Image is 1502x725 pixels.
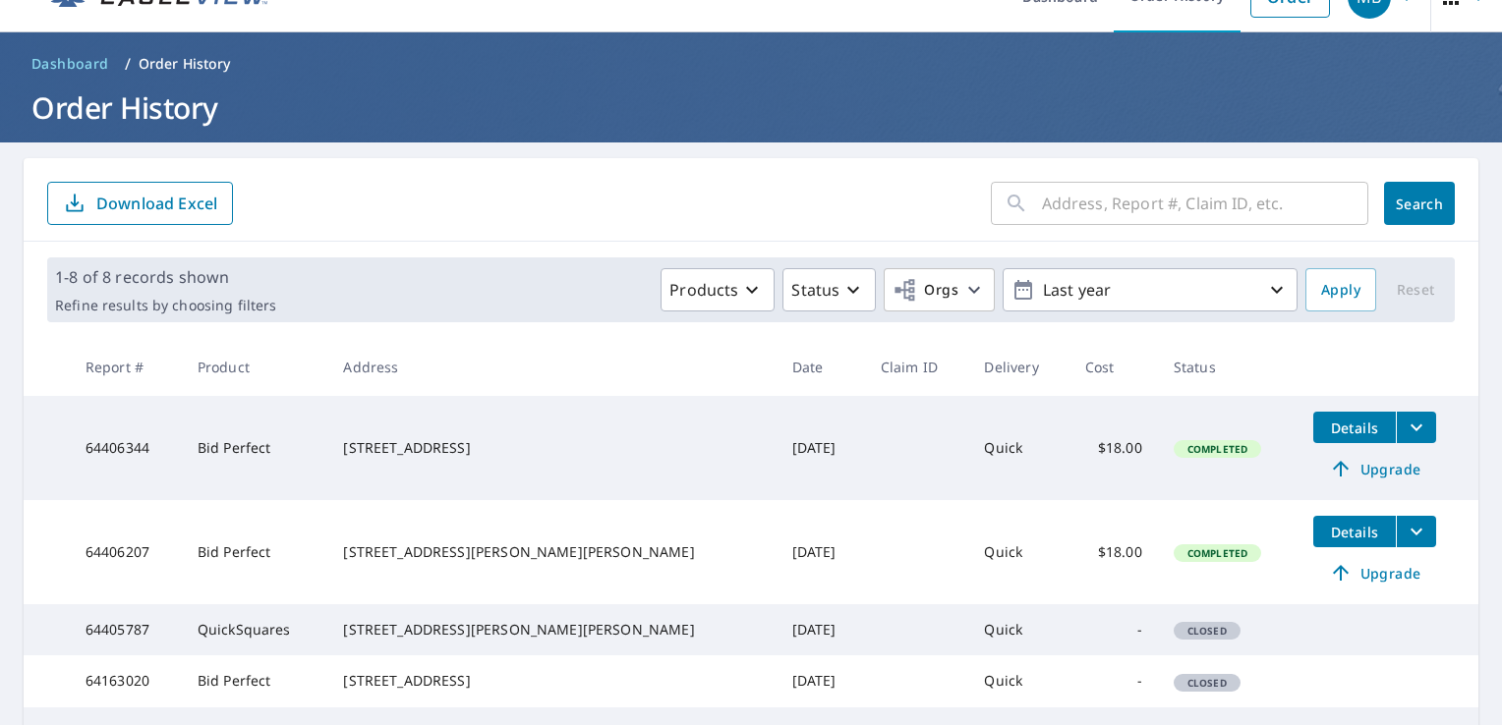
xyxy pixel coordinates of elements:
[70,604,182,655] td: 64405787
[182,396,328,500] td: Bid Perfect
[1176,442,1259,456] span: Completed
[1313,453,1436,484] a: Upgrade
[182,604,328,655] td: QuickSquares
[31,54,109,74] span: Dashboard
[1035,273,1265,307] p: Last year
[24,48,117,80] a: Dashboard
[1042,176,1368,231] input: Address, Report #, Claim ID, etc.
[1305,268,1376,311] button: Apply
[70,655,182,706] td: 64163020
[968,655,1069,706] td: Quick
[182,655,328,706] td: Bid Perfect
[327,338,776,396] th: Address
[1396,412,1436,443] button: filesDropdownBtn-64406344
[70,396,182,500] td: 64406344
[139,54,231,74] p: Order History
[47,182,233,225] button: Download Excel
[1325,457,1424,480] span: Upgrade
[1069,396,1158,500] td: $18.00
[24,87,1478,128] h1: Order History
[669,278,738,302] p: Products
[70,338,182,396] th: Report #
[1400,195,1439,213] span: Search
[125,52,131,76] li: /
[1321,278,1360,303] span: Apply
[782,268,876,311] button: Status
[1176,546,1259,560] span: Completed
[968,338,1069,396] th: Delivery
[1384,182,1455,225] button: Search
[1176,676,1239,690] span: Closed
[182,338,328,396] th: Product
[182,500,328,604] td: Bid Perfect
[777,338,865,396] th: Date
[55,297,276,314] p: Refine results by choosing filters
[884,268,995,311] button: Orgs
[343,438,760,458] div: [STREET_ADDRESS]
[791,278,839,302] p: Status
[343,671,760,691] div: [STREET_ADDRESS]
[1396,516,1436,547] button: filesDropdownBtn-64406207
[777,604,865,655] td: [DATE]
[1325,523,1384,541] span: Details
[55,265,276,289] p: 1-8 of 8 records shown
[968,500,1069,604] td: Quick
[1069,500,1158,604] td: $18.00
[1069,655,1158,706] td: -
[24,48,1478,80] nav: breadcrumb
[343,542,760,562] div: [STREET_ADDRESS][PERSON_NAME][PERSON_NAME]
[1176,624,1239,638] span: Closed
[1313,557,1436,588] a: Upgrade
[1313,412,1396,443] button: detailsBtn-64406344
[777,655,865,706] td: [DATE]
[1325,561,1424,585] span: Upgrade
[968,604,1069,655] td: Quick
[777,500,865,604] td: [DATE]
[70,500,182,604] td: 64406207
[661,268,775,311] button: Products
[1003,268,1298,311] button: Last year
[1069,338,1158,396] th: Cost
[1069,604,1158,655] td: -
[1313,516,1396,547] button: detailsBtn-64406207
[968,396,1069,500] td: Quick
[865,338,969,396] th: Claim ID
[777,396,865,500] td: [DATE]
[1325,418,1384,437] span: Details
[1158,338,1298,396] th: Status
[343,620,760,640] div: [STREET_ADDRESS][PERSON_NAME][PERSON_NAME]
[96,193,217,214] p: Download Excel
[893,278,958,303] span: Orgs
